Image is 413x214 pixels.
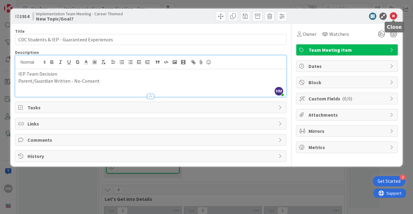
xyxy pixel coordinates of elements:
span: Owner [303,30,316,38]
b: 1914 [20,13,29,19]
span: Tasks [27,104,275,111]
span: Description [15,50,39,55]
span: Metrics [309,144,387,151]
span: Comments [27,136,275,144]
label: Title [15,28,25,34]
b: New Topic/Goal? [36,16,123,21]
span: History [27,152,275,160]
div: 2 [400,175,405,180]
span: Custom Fields [309,95,387,102]
h5: Close [387,24,402,30]
span: Team Meeting Item [309,46,387,54]
span: ( 0/0 ) [342,96,352,102]
input: type card name here... [15,34,287,45]
span: Mirrors [309,127,387,135]
span: Implementation Team Meeting - Career Themed [36,11,123,16]
span: ID [15,13,29,20]
span: Dates [309,62,387,70]
span: Block [309,79,387,86]
span: Links [27,120,275,127]
span: Support [13,1,28,8]
span: HM [275,87,283,96]
span: Watchers [329,30,349,38]
div: Open Get Started checklist, remaining modules: 2 [373,176,405,186]
p: Parent/Guardian Written - No-Consent [18,77,283,84]
div: Get Started [378,178,400,184]
p: IEP Team Decision [18,70,283,77]
span: Attachments [309,111,387,118]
